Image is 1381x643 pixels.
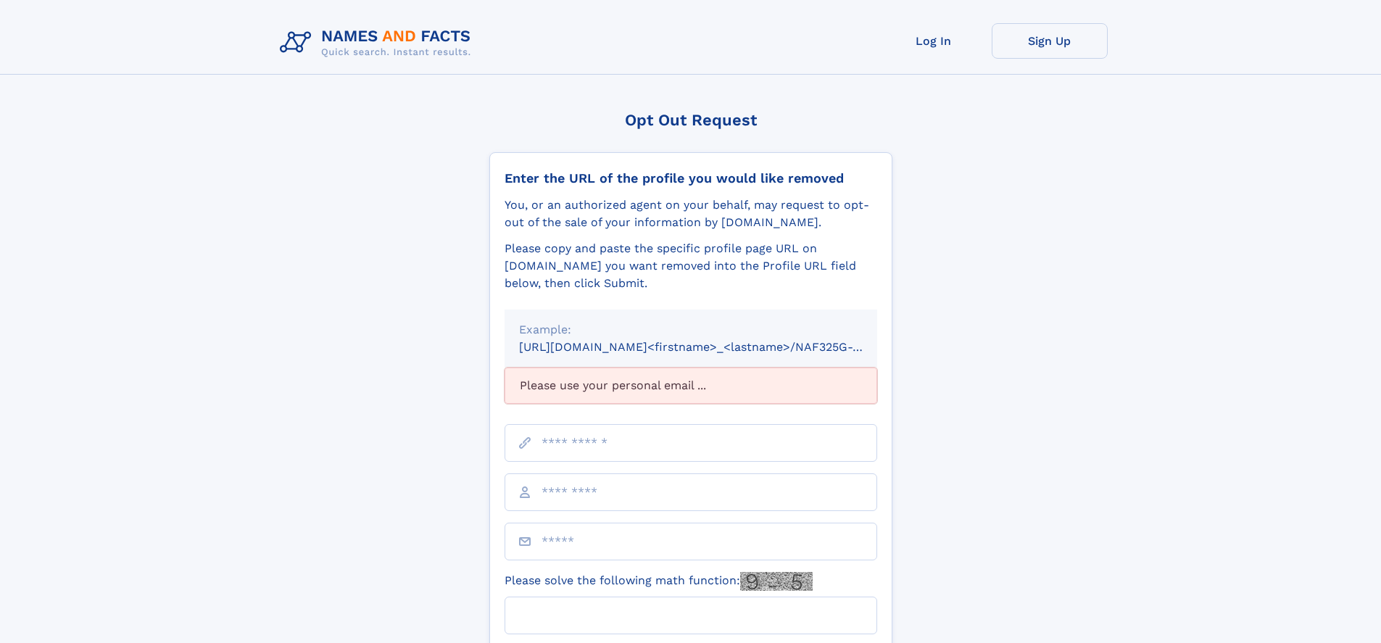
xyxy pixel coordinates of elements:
img: Logo Names and Facts [274,23,483,62]
div: Example: [519,321,863,339]
div: Opt Out Request [489,111,892,129]
a: Sign Up [992,23,1108,59]
div: Please use your personal email ... [505,368,877,404]
div: Enter the URL of the profile you would like removed [505,170,877,186]
div: Please copy and paste the specific profile page URL on [DOMAIN_NAME] you want removed into the Pr... [505,240,877,292]
div: You, or an authorized agent on your behalf, may request to opt-out of the sale of your informatio... [505,196,877,231]
a: Log In [876,23,992,59]
small: [URL][DOMAIN_NAME]<firstname>_<lastname>/NAF325G-xxxxxxxx [519,340,905,354]
label: Please solve the following math function: [505,572,813,591]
